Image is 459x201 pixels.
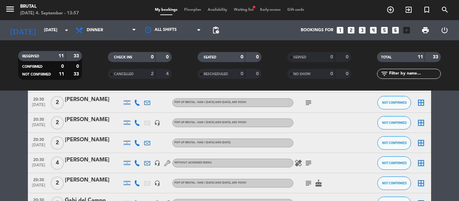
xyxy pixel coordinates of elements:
[58,54,64,58] strong: 11
[382,101,407,104] span: NOT CONFIRMED
[204,8,231,12] span: Availability
[22,65,43,68] span: CONFIRMED
[174,141,231,144] span: Pop Up Brutal - Han / [DATE] and [DATE]
[380,70,388,78] i: filter_list
[30,143,47,151] span: [DATE]
[402,26,411,35] i: add_box
[330,71,333,76] strong: 0
[65,136,122,144] div: [PERSON_NAME]
[382,161,407,165] span: NOT CONFIRMED
[5,23,41,38] i: [DATE]
[30,103,47,110] span: [DATE]
[65,115,122,124] div: [PERSON_NAME]
[154,120,160,126] i: headset_mic
[417,159,425,167] i: border_all
[174,182,246,184] span: Pop Up Brutal - Han / [DATE] and [DATE]
[417,99,425,107] i: border_all
[204,72,228,76] span: RESCHEDULED
[20,10,79,17] div: [DATE] 4. September - 13:57
[181,8,204,12] span: Floorplan
[417,119,425,127] i: border_all
[421,26,429,34] span: print
[252,5,256,9] span: fiber_manual_record
[391,26,400,35] i: looks_6
[377,96,411,109] button: NOT CONFIRMED
[293,72,310,76] span: NO SHOW
[30,163,47,171] span: [DATE]
[114,72,134,76] span: CANCELLED
[174,121,246,124] span: Pop Up Brutal - Han / [DATE] and [DATE]
[330,55,333,59] strong: 0
[154,180,160,186] i: headset_mic
[304,159,312,167] i: subject
[76,64,80,69] strong: 0
[51,136,64,150] span: 2
[382,121,407,124] span: NOT CONFIRMED
[166,71,170,76] strong: 4
[51,116,64,130] span: 2
[61,64,64,69] strong: 0
[294,159,302,167] i: healing
[87,28,103,33] span: Dinner
[284,8,307,12] span: Gift cards
[30,175,47,183] span: 20:30
[30,115,47,123] span: 20:30
[358,26,367,35] i: looks_3
[5,4,15,16] button: menu
[347,26,356,35] i: looks_two
[441,6,449,14] i: search
[382,141,407,145] span: NOT CONFIRMED
[293,56,306,59] span: SERVED
[386,6,394,14] i: add_circle_outline
[418,55,423,59] strong: 11
[30,183,47,191] span: [DATE]
[417,139,425,147] i: border_all
[241,55,243,59] strong: 0
[30,95,47,103] span: 20:30
[301,28,333,33] span: Bookings for
[304,179,312,187] i: subject
[381,56,391,59] span: TOTAL
[231,8,257,12] span: Waiting list
[231,121,246,124] span: , ARS 90000
[231,101,246,104] span: , ARS 90000
[256,55,260,59] strong: 0
[154,160,160,166] i: headset_mic
[152,8,181,12] span: My bookings
[20,3,79,10] div: Brutal
[30,155,47,163] span: 20:30
[62,26,71,34] i: arrow_drop_down
[377,136,411,150] button: NOT CONFIRMED
[30,135,47,143] span: 20:30
[377,156,411,170] button: NOT CONFIRMED
[423,6,431,14] i: turned_in_not
[65,95,122,104] div: [PERSON_NAME]
[5,4,15,14] i: menu
[441,26,449,34] i: power_settings_new
[315,179,323,187] i: cake
[241,71,243,76] strong: 0
[22,73,51,76] span: NOT CONFIRMED
[257,8,284,12] span: Early-access
[74,54,80,58] strong: 33
[204,56,216,59] span: SEATED
[433,55,440,59] strong: 33
[51,177,64,190] span: 2
[405,6,413,14] i: exit_to_app
[388,70,441,78] input: Filter by name...
[369,26,378,35] i: looks_4
[174,101,246,104] span: Pop Up Brutal - Han / [DATE] and [DATE]
[74,72,80,77] strong: 33
[304,99,312,107] i: subject
[51,96,64,109] span: 2
[336,26,344,35] i: looks_one
[174,161,212,164] span: Without assigned menu
[417,179,425,187] i: border_all
[65,156,122,164] div: [PERSON_NAME]
[212,26,220,34] span: pending_actions
[435,20,454,40] div: LOG OUT
[51,156,64,170] span: 4
[30,123,47,131] span: [DATE]
[22,55,39,58] span: RESERVED
[377,177,411,190] button: NOT CONFIRMED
